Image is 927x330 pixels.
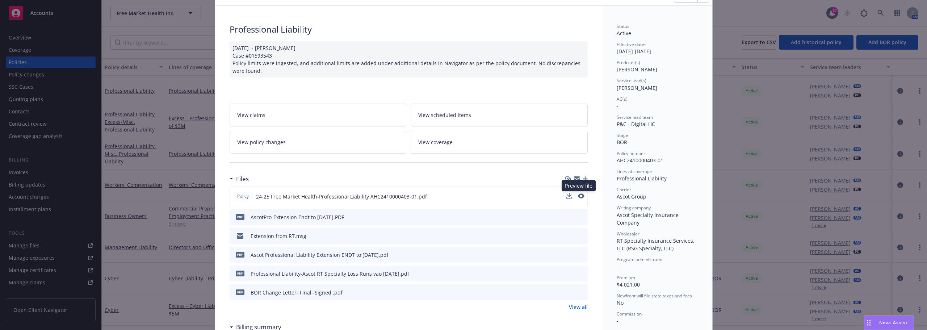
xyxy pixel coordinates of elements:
[617,41,698,55] div: [DATE] - [DATE]
[617,263,618,270] span: -
[617,256,663,263] span: Program administrator
[578,289,585,296] button: preview file
[617,168,652,175] span: Lines of coverage
[566,193,572,199] button: download file
[237,138,286,146] span: View policy changes
[617,299,624,306] span: No
[879,319,908,326] span: Nova Assist
[230,104,407,126] a: View claims
[411,131,588,154] a: View coverage
[617,150,645,156] span: Policy number
[578,270,585,277] button: preview file
[230,23,588,35] div: Professional Liability
[236,193,250,200] span: Policy
[251,213,344,221] div: AscotPro-Extension Endt to [DATE].PDF
[617,311,642,317] span: Commission
[617,96,628,102] span: AC(s)
[864,316,873,330] div: Drag to move
[617,187,631,193] span: Carrier
[251,289,343,296] div: BOR Change Letter- Final -Signed .pdf
[617,121,655,128] span: P&C - Digital HC
[617,317,618,324] span: -
[230,131,407,154] a: View policy changes
[617,103,618,109] span: -
[617,132,628,138] span: Stage
[418,111,471,119] span: View scheduled items
[617,139,627,146] span: BOR
[251,251,389,259] div: Ascot Professional Liability Extension ENDT to [DATE].pdf
[617,114,653,120] span: Service lead team
[567,251,572,259] button: download file
[418,138,453,146] span: View coverage
[617,84,657,91] span: [PERSON_NAME]
[617,78,646,84] span: Service lead(s)
[617,59,640,66] span: Producer(s)
[617,193,646,200] span: Ascot Group
[236,252,244,257] span: pdf
[566,193,572,200] button: download file
[237,111,265,119] span: View claims
[617,212,680,226] span: Ascot Specialty Insurance Company
[578,193,584,199] button: preview file
[569,303,588,311] a: View all
[230,174,249,184] div: Files
[578,193,584,200] button: preview file
[617,157,663,164] span: AHC2410000403-01
[567,213,572,221] button: download file
[617,231,639,237] span: Wholesaler
[251,232,306,240] div: Extension from RT.msg
[578,232,585,240] button: preview file
[411,104,588,126] a: View scheduled items
[567,289,572,296] button: download file
[617,293,692,299] span: Newfront will file state taxes and fees
[230,41,588,78] div: [DATE] - [PERSON_NAME] Case #01593543 Policy limits were ingested, and additional limits are adde...
[617,175,667,182] span: Professional Liability
[236,289,244,295] span: pdf
[236,174,249,184] h3: Files
[617,66,657,73] span: [PERSON_NAME]
[617,275,635,281] span: Premium
[617,41,646,47] span: Effective dates
[236,271,244,276] span: pdf
[562,180,596,191] div: Preview file
[617,30,631,37] span: Active
[617,281,640,288] span: $4,021.00
[864,316,914,330] button: Nova Assist
[567,232,572,240] button: download file
[578,251,585,259] button: preview file
[256,193,427,200] span: 24-25 Free Market Health-Professional Liability AHC2410000403-01.pdf
[578,213,585,221] button: preview file
[236,214,244,220] span: PDF
[617,205,651,211] span: Writing company
[617,23,629,29] span: Status
[567,270,572,277] button: download file
[251,270,409,277] div: Professional Liability-Ascot RT Specialty Loss Runs vao [DATE].pdf
[617,237,696,252] span: RT Specialty Insurance Services, LLC (RSG Specialty, LLC)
